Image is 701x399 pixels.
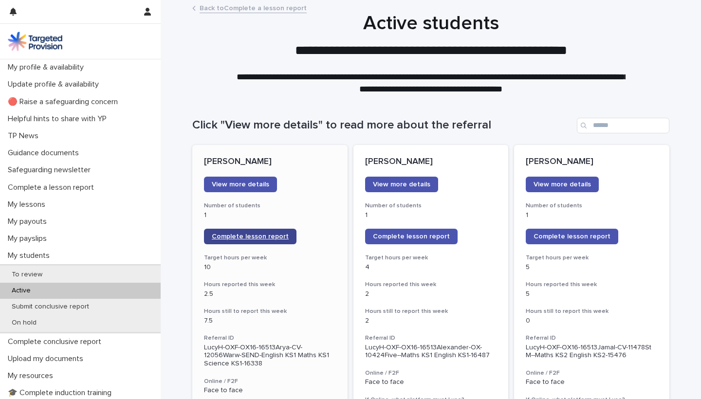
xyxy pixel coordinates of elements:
h3: Number of students [365,202,497,210]
a: View more details [526,177,599,192]
a: View more details [204,177,277,192]
p: 1 [526,211,658,219]
h3: Target hours per week [526,254,658,262]
span: Complete lesson report [373,233,450,240]
img: M5nRWzHhSzIhMunXDL62 [8,32,62,51]
h3: Referral ID [204,334,336,342]
h3: Online / F2F [526,369,658,377]
h1: Click "View more details" to read more about the referral [192,118,573,132]
p: My lessons [4,200,53,209]
p: TP News [4,131,46,141]
p: Safeguarding newsletter [4,165,98,175]
p: 5 [526,263,658,272]
h3: Number of students [526,202,658,210]
p: [PERSON_NAME] [204,157,336,167]
p: My resources [4,371,61,381]
p: My students [4,251,57,260]
p: To review [4,271,50,279]
p: LucyH-OXF-OX16-16513Alexander-OX-10424Five--Maths KS1 English KS1-16487 [365,344,497,360]
h3: Number of students [204,202,336,210]
span: View more details [534,181,591,188]
h3: Online / F2F [204,378,336,385]
p: My profile & availability [4,63,92,72]
p: [PERSON_NAME] [365,157,497,167]
h3: Hours reported this week [365,281,497,289]
p: 2 [365,290,497,298]
p: Complete a lesson report [4,183,102,192]
h1: Active students [192,12,669,35]
p: Upload my documents [4,354,91,363]
p: Face to face [526,378,658,386]
p: 1 [204,211,336,219]
p: My payouts [4,217,55,226]
a: Complete lesson report [365,229,458,244]
p: Face to face [365,378,497,386]
p: LucyH-OXF-OX16-16513Jamal-CV-11478St M--Maths KS2 English KS2-15476 [526,344,658,360]
h3: Target hours per week [204,254,336,262]
a: View more details [365,177,438,192]
p: 10 [204,263,336,272]
p: Guidance documents [4,148,87,158]
input: Search [577,118,669,133]
h3: Referral ID [365,334,497,342]
p: Helpful hints to share with YP [4,114,114,124]
a: Complete lesson report [204,229,296,244]
h3: Hours still to report this week [526,308,658,315]
h3: Hours still to report this week [204,308,336,315]
span: Complete lesson report [534,233,610,240]
p: Update profile & availability [4,80,107,89]
p: On hold [4,319,44,327]
h3: Hours still to report this week [365,308,497,315]
p: [PERSON_NAME] [526,157,658,167]
p: Active [4,287,38,295]
h3: Hours reported this week [526,281,658,289]
h3: Target hours per week [365,254,497,262]
p: 2.5 [204,290,336,298]
p: My payslips [4,234,55,243]
p: 4 [365,263,497,272]
a: Back toComplete a lesson report [200,2,307,13]
h3: Referral ID [526,334,658,342]
span: Complete lesson report [212,233,289,240]
p: Face to face [204,386,336,395]
p: Complete conclusive report [4,337,109,346]
p: 🎓 Complete induction training [4,388,119,398]
p: Submit conclusive report [4,303,97,311]
p: LucyH-OXF-OX16-16513Arya-CV-12056Warw-SEND-English KS1 Maths KS1 Science KS1-16338 [204,344,336,368]
p: 2 [365,317,497,325]
a: Complete lesson report [526,229,618,244]
p: 1 [365,211,497,219]
p: 5 [526,290,658,298]
p: 7.5 [204,317,336,325]
span: View more details [373,181,430,188]
p: 0 [526,317,658,325]
h3: Online / F2F [365,369,497,377]
span: View more details [212,181,269,188]
p: 🔴 Raise a safeguarding concern [4,97,126,107]
h3: Hours reported this week [204,281,336,289]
